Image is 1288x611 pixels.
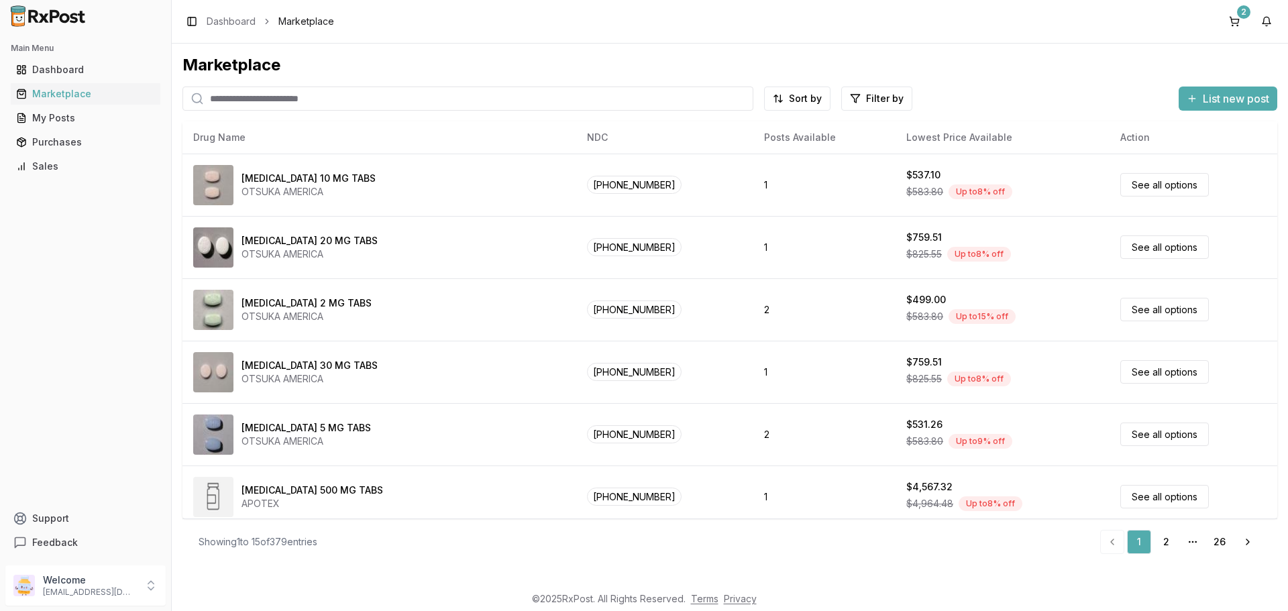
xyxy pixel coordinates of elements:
a: List new post [1179,93,1277,107]
span: [PHONE_NUMBER] [587,425,682,443]
button: Support [5,506,166,531]
div: $537.10 [906,168,941,182]
img: Abilify 30 MG TABS [193,352,233,392]
img: Abilify 5 MG TABS [193,414,233,455]
img: Abiraterone Acetate 500 MG TABS [193,477,233,517]
div: OTSUKA AMERICA [241,247,378,261]
div: OTSUKA AMERICA [241,310,372,323]
a: Dashboard [11,58,160,82]
a: My Posts [11,106,160,130]
div: [MEDICAL_DATA] 5 MG TABS [241,421,371,435]
th: NDC [576,121,753,154]
img: Abilify 20 MG TABS [193,227,233,268]
img: Abilify 10 MG TABS [193,165,233,205]
button: My Posts [5,107,166,129]
button: Purchases [5,131,166,153]
th: Drug Name [182,121,576,154]
div: [MEDICAL_DATA] 20 MG TABS [241,234,378,247]
h2: Main Menu [11,43,160,54]
span: $583.80 [906,185,943,199]
button: 2 [1224,11,1245,32]
div: Up to 9 % off [949,434,1012,449]
img: Abilify 2 MG TABS [193,290,233,330]
div: [MEDICAL_DATA] 500 MG TABS [241,484,383,497]
div: Up to 8 % off [947,372,1011,386]
span: Feedback [32,536,78,549]
td: 2 [753,278,896,341]
nav: pagination [1100,530,1261,554]
span: Filter by [866,92,904,105]
nav: breadcrumb [207,15,334,28]
a: Dashboard [207,15,256,28]
p: [EMAIL_ADDRESS][DOMAIN_NAME] [43,587,136,598]
a: Terms [691,593,718,604]
span: List new post [1203,91,1269,107]
div: $4,567.32 [906,480,953,494]
p: Welcome [43,573,136,587]
div: Showing 1 to 15 of 379 entries [199,535,317,549]
div: Up to 8 % off [959,496,1022,511]
div: $499.00 [906,293,946,307]
span: Sort by [789,92,822,105]
a: Marketplace [11,82,160,106]
div: [MEDICAL_DATA] 10 MG TABS [241,172,376,185]
span: [PHONE_NUMBER] [587,300,682,319]
div: [MEDICAL_DATA] 30 MG TABS [241,359,378,372]
img: RxPost Logo [5,5,91,27]
div: APOTEX [241,497,383,510]
button: Filter by [841,87,912,111]
a: 26 [1207,530,1232,554]
span: $583.80 [906,310,943,323]
div: Marketplace [182,54,1277,76]
a: 1 [1127,530,1151,554]
div: Up to 8 % off [949,184,1012,199]
span: $4,964.48 [906,497,953,510]
a: Go to next page [1234,530,1261,554]
a: See all options [1120,235,1209,259]
a: Privacy [724,593,757,604]
a: 2 [1154,530,1178,554]
div: Sales [16,160,155,173]
div: Up to 15 % off [949,309,1016,324]
a: See all options [1120,423,1209,446]
div: $531.26 [906,418,943,431]
a: See all options [1120,298,1209,321]
a: See all options [1120,173,1209,197]
a: See all options [1120,485,1209,508]
td: 1 [753,216,896,278]
div: [MEDICAL_DATA] 2 MG TABS [241,296,372,310]
div: OTSUKA AMERICA [241,435,371,448]
th: Action [1110,121,1277,154]
button: Marketplace [5,83,166,105]
button: Feedback [5,531,166,555]
span: [PHONE_NUMBER] [587,363,682,381]
div: 2 [1237,5,1250,19]
td: 1 [753,465,896,528]
div: $759.51 [906,231,942,244]
div: Purchases [16,135,155,149]
div: My Posts [16,111,155,125]
button: Sort by [764,87,830,111]
a: Purchases [11,130,160,154]
div: OTSUKA AMERICA [241,372,378,386]
td: 2 [753,403,896,465]
td: 1 [753,154,896,216]
span: Marketplace [278,15,334,28]
div: Marketplace [16,87,155,101]
span: [PHONE_NUMBER] [587,238,682,256]
button: Dashboard [5,59,166,80]
div: Up to 8 % off [947,247,1011,262]
span: [PHONE_NUMBER] [587,176,682,194]
div: OTSUKA AMERICA [241,185,376,199]
span: $825.55 [906,247,942,261]
td: 1 [753,341,896,403]
th: Posts Available [753,121,896,154]
th: Lowest Price Available [896,121,1110,154]
span: [PHONE_NUMBER] [587,488,682,506]
button: Sales [5,156,166,177]
button: List new post [1179,87,1277,111]
div: $759.51 [906,355,942,369]
a: Sales [11,154,160,178]
img: User avatar [13,575,35,596]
